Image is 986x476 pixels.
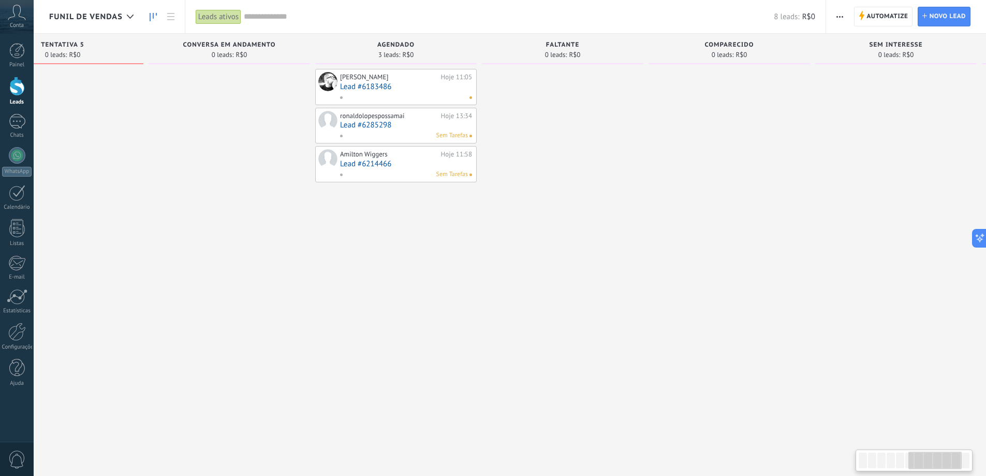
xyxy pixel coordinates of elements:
[469,96,472,99] span: Nenhuma tarefa atribuída
[902,52,914,58] span: R$0
[183,41,276,49] span: conversa em andamento
[820,41,972,50] div: sem interesse
[802,12,815,22] span: R$0
[2,167,32,177] div: WhatsApp
[340,82,472,91] a: Lead #6183486
[878,52,901,58] span: 0 leads:
[10,22,24,29] span: Conta
[854,7,913,26] a: Automatize
[320,41,472,50] div: Agendado
[340,73,438,81] div: [PERSON_NAME]
[436,131,468,140] span: Sem Tarefas
[469,174,472,176] span: Nenhuma tarefa atribuída
[340,150,438,158] div: Amilton Wiggers
[441,73,472,81] div: Hoje 11:05
[866,7,908,26] span: Automatize
[469,135,472,137] span: Nenhuma tarefa atribuída
[930,7,966,26] span: Novo lead
[735,52,747,58] span: R$0
[2,344,32,351] div: Configurações
[2,62,32,68] div: Painel
[2,308,32,314] div: Estatísticas
[712,52,734,58] span: 0 leads:
[774,12,799,22] span: 8 leads:
[2,240,32,247] div: Listas
[378,52,401,58] span: 3 leads:
[41,41,84,49] span: tentativa 5
[546,41,580,49] span: faltante
[154,41,305,50] div: conversa em andamento
[869,41,922,49] span: sem interesse
[441,150,472,158] div: Hoje 11:58
[212,52,234,58] span: 0 leads:
[340,160,472,168] a: Lead #6214466
[654,41,805,50] div: comparecido
[918,7,970,26] a: Novo lead
[69,52,80,58] span: R$0
[545,52,567,58] span: 0 leads:
[436,170,468,179] span: Sem Tarefas
[2,380,32,387] div: Ajuda
[377,41,415,49] span: Agendado
[340,112,438,120] div: ronaldolopespossamai
[340,121,472,129] a: Lead #6285298
[45,52,67,58] span: 0 leads:
[569,52,580,58] span: R$0
[441,112,472,120] div: Hoje 13:34
[704,41,754,49] span: comparecido
[2,204,32,211] div: Calendário
[236,52,247,58] span: R$0
[402,52,414,58] span: R$0
[487,41,638,50] div: faltante
[196,9,241,24] div: Leads ativos
[2,274,32,281] div: E-mail
[49,12,123,22] span: Funil de vendas
[2,132,32,139] div: Chats
[2,99,32,106] div: Leads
